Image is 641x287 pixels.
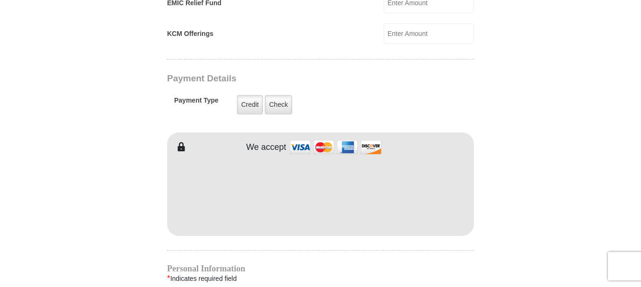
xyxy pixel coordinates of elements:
h5: Payment Type [174,96,219,109]
label: Credit [237,95,263,114]
h4: We accept [246,142,287,153]
label: KCM Offerings [167,29,213,39]
input: Enter Amount [384,23,474,44]
div: Indicates required field [167,272,474,285]
label: Check [265,95,292,114]
img: credit cards accepted [288,137,383,157]
h3: Payment Details [167,73,408,84]
h4: Personal Information [167,265,474,272]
